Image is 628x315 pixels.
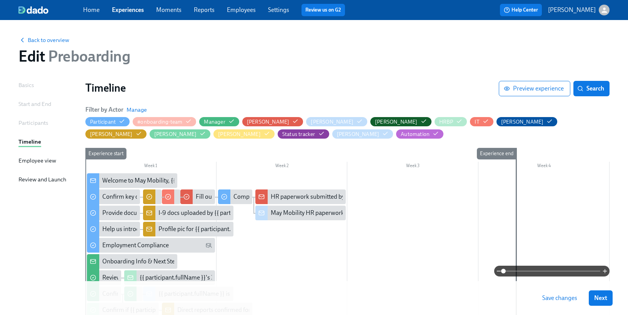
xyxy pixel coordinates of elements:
div: Help us introduce you to the team [87,222,140,236]
div: Confirm key details about yourself [102,193,192,201]
a: Settings [268,6,289,13]
div: Confirm key details about yourself [87,189,140,204]
div: Week 3 [347,162,478,172]
div: Hide #onboarding-team [137,118,182,126]
button: [PERSON_NAME] [370,117,431,126]
div: Onboarding Info & Next Steps for {{ participant.fullName }} [87,254,177,269]
div: Employment Compliance [102,241,169,250]
img: dado [18,6,48,14]
div: Hide Kaelyn [90,131,133,138]
div: Hide Lacey Heiss [154,131,197,138]
div: Review Hiring Manager Guide & provide link to onboarding plan [87,270,121,285]
span: Search [579,85,604,92]
button: #onboarding-team [133,117,196,126]
a: Reports [194,6,215,13]
div: Experience start [85,148,127,159]
div: Hide Amanda Krause [247,118,290,126]
div: Hide Derek Baker [375,118,418,126]
span: Preview experience [505,85,564,92]
button: [PERSON_NAME] [496,117,558,126]
button: [PERSON_NAME] [150,129,211,139]
div: Employee view [18,156,56,165]
div: Employment Compliance [87,238,215,253]
button: [PERSON_NAME] [332,129,393,139]
button: Manage [127,106,147,114]
div: Fill out [GEOGRAPHIC_DATA] HR paperwork for {{ participant.fullName }} [180,189,215,204]
button: HRBP [435,117,467,126]
svg: Personal Email [206,242,212,248]
span: Preboarding [45,47,130,65]
button: Manager [199,117,239,126]
div: Help us introduce you to the team [102,225,190,233]
button: [PERSON_NAME] [548,5,610,15]
div: Profile pic for {{ participant.startDate | MM/DD }} new [PERSON_NAME] {{ participant.fullName }} [158,225,415,233]
a: Employees [227,6,256,13]
div: Hide Manager [204,118,225,126]
h6: Filter by Actor [85,106,123,114]
div: Week 2 [217,162,348,172]
div: Hide Automation [401,131,430,138]
div: Week 1 [85,162,217,172]
button: [PERSON_NAME] [242,117,303,126]
button: Preview experience [499,81,570,96]
button: Status tracker [278,129,329,139]
div: Hide Tomoko Iwai [337,131,380,138]
div: Hide Participant [90,118,116,126]
button: [PERSON_NAME] [213,129,275,139]
span: Help Center [504,6,538,14]
button: Save changes [537,290,583,306]
div: Review Hiring Manager Guide & provide link to onboarding plan [102,273,270,282]
div: Onboarding Info & Next Steps for {{ participant.fullName }} [102,257,257,266]
div: Provide documents for your I-9 verification [102,209,215,217]
div: {{ participant.fullName }}'s 30-60-90 day plan [124,270,215,285]
div: Hide Laura [218,131,261,138]
div: Hide David Murphy [311,118,353,126]
button: IT [470,117,493,126]
button: Automation [396,129,443,139]
div: Welcome to May Mobility, {{ participant.firstName }}! 🎉 [102,176,250,185]
div: I-9 docs uploaded by {{ participant.startDate | MM/DD }} new [PERSON_NAME] {{ participant.fullNam... [158,209,434,217]
button: Back to overview [18,36,69,44]
button: [PERSON_NAME] [85,129,147,139]
div: Fill out [GEOGRAPHIC_DATA] HR paperwork for {{ participant.fullName }} [196,193,391,201]
div: Week 4 [478,162,610,172]
div: Provide documents for your I-9 verification [87,206,140,220]
div: Start and End [18,100,51,108]
div: Complete Japan HR paperwork [218,189,252,204]
div: Profile pic for {{ participant.startDate | MM/DD }} new [PERSON_NAME] {{ participant.fullName }} [143,222,233,236]
div: I-9 docs uploaded by {{ participant.startDate | MM/DD }} new [PERSON_NAME] {{ participant.fullNam... [143,206,233,220]
div: Timeline [18,137,41,146]
div: HR paperwork submitted by Japan new [PERSON_NAME] {{ participant.fullName }} (starting {{ partici... [271,193,608,201]
span: Save changes [542,294,577,302]
button: Help Center [500,4,542,16]
div: Basics [18,81,34,89]
a: Moments [156,6,182,13]
h1: Edit [18,47,130,65]
div: Review and Launch [18,175,66,184]
div: Hide Josh [501,118,544,126]
button: Review us on G2 [302,4,345,16]
button: [PERSON_NAME] [306,117,367,126]
button: Participant [85,117,130,126]
div: May Mobility HR paperwork for {{ participant.fullName }} (starting {{ participant.startDate | MMM... [255,206,346,220]
div: Welcome to May Mobility, {{ participant.firstName }}! 🎉 [87,173,177,188]
div: Hide IT [475,118,479,126]
span: Next [594,294,607,302]
div: Hide Status tracker [282,131,315,138]
a: dado [18,6,83,14]
button: Next [589,290,613,306]
a: Experiences [112,6,144,13]
div: Participants [18,119,48,127]
div: HR paperwork submitted by Japan new [PERSON_NAME] {{ participant.fullName }} (starting {{ partici... [255,189,346,204]
div: Complete Japan HR paperwork [233,193,316,201]
a: Review us on G2 [305,6,341,14]
div: Experience end [477,148,516,159]
a: Home [83,6,100,13]
h1: Timeline [85,81,499,95]
p: [PERSON_NAME] [548,6,596,14]
button: Search [573,81,610,96]
div: {{ participant.fullName }}'s 30-60-90 day plan [140,273,260,282]
div: Hide HRBP [439,118,453,126]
